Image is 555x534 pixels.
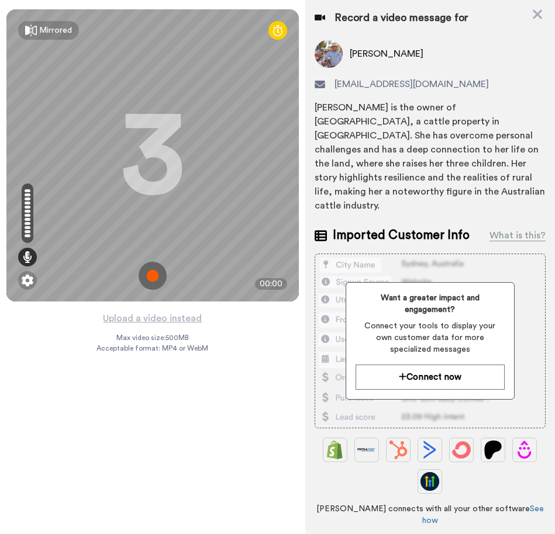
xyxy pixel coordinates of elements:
[139,262,167,290] img: ic_record_start.svg
[335,77,489,91] span: [EMAIL_ADDRESS][DOMAIN_NAME]
[356,320,505,355] span: Connect your tools to display your own customer data for more specialized messages
[96,344,208,353] span: Acceptable format: MP4 or WebM
[389,441,408,459] img: Hubspot
[452,441,471,459] img: ConvertKit
[357,441,376,459] img: Ontraport
[420,441,439,459] img: ActiveCampaign
[515,441,534,459] img: Drip
[116,333,189,342] span: Max video size: 500 MB
[255,278,287,290] div: 00:00
[422,505,544,525] a: See how
[326,441,344,459] img: Shopify
[315,503,546,526] span: [PERSON_NAME] connects with all your other software
[315,100,546,213] div: [PERSON_NAME] is the owner of [GEOGRAPHIC_DATA], a cattle property in [GEOGRAPHIC_DATA]. She has ...
[120,112,185,199] div: 3
[333,227,470,244] span: Imported Customer Info
[420,472,439,491] img: GoHighLevel
[99,311,205,326] button: Upload a video instead
[356,292,505,315] span: Want a greater impact and engagement?
[356,365,505,390] button: Connect now
[484,441,502,459] img: Patreon
[489,228,546,242] div: What is this?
